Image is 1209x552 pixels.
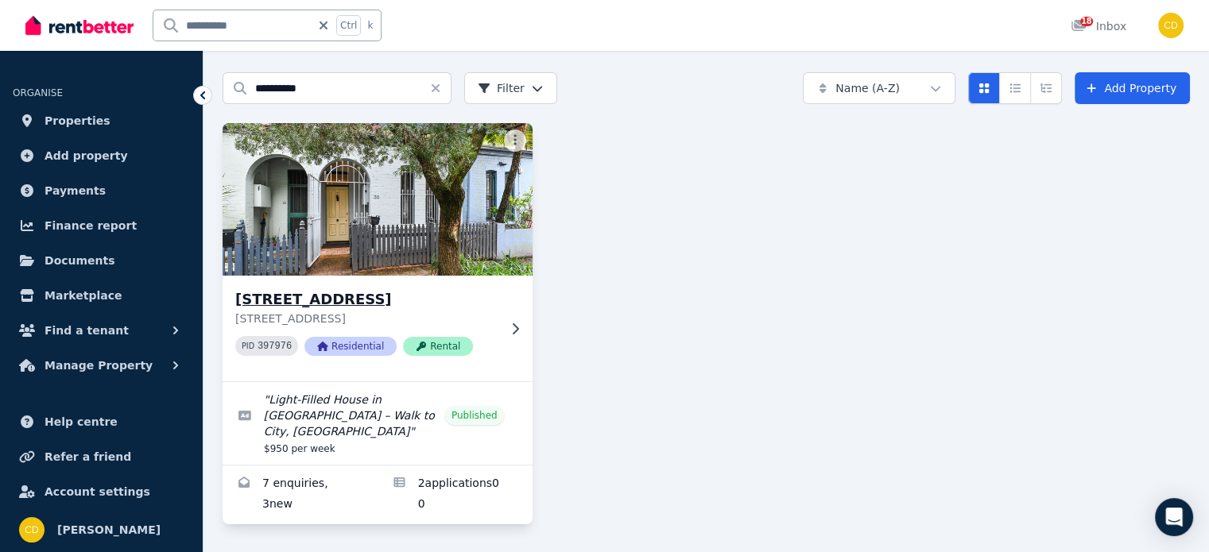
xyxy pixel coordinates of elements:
button: Clear search [429,72,451,104]
a: 30 Bishopgate St, Camperdown[STREET_ADDRESS][STREET_ADDRESS]PID 397976ResidentialRental [223,123,533,381]
a: Enquiries for 30 Bishopgate St, Camperdown [223,465,378,524]
span: 18 [1080,17,1093,26]
img: 30 Bishopgate St, Camperdown [215,119,540,280]
span: Filter [478,80,525,96]
div: Inbox [1071,18,1126,34]
h3: [STREET_ADDRESS] [235,288,498,311]
button: Compact list view [999,72,1031,104]
button: Manage Property [13,349,190,381]
span: ORGANISE [13,87,63,98]
a: Marketplace [13,280,190,311]
button: Find a tenant [13,315,190,346]
span: Add property [45,146,128,165]
code: 397976 [258,341,292,352]
div: Open Intercom Messenger [1155,498,1193,536]
button: Filter [464,72,557,104]
span: Documents [45,251,115,270]
span: Refer a friend [45,447,131,466]
a: Payments [13,175,190,207]
small: PID [242,342,254,350]
span: Help centre [45,412,118,431]
a: Help centre [13,406,190,438]
a: Refer a friend [13,441,190,473]
span: Payments [45,181,106,200]
span: [PERSON_NAME] [57,520,161,539]
img: Chris Dimitropoulos [19,517,45,542]
span: Find a tenant [45,321,129,340]
a: Add property [13,140,190,172]
img: RentBetter [25,14,134,37]
img: Chris Dimitropoulos [1158,13,1184,38]
a: Add Property [1075,72,1190,104]
p: [STREET_ADDRESS] [235,311,498,326]
button: Name (A-Z) [803,72,955,104]
button: Expanded list view [1030,72,1062,104]
span: Account settings [45,482,150,501]
a: Account settings [13,476,190,508]
span: Properties [45,111,110,130]
div: View options [968,72,1062,104]
span: Name (A-Z) [835,80,900,96]
span: Finance report [45,216,137,235]
span: Marketplace [45,286,122,305]
a: Documents [13,245,190,276]
a: Edit listing: Light-Filled House in Prime Camperdown – Walk to City, University & Parks [223,382,533,465]
span: Ctrl [336,15,361,36]
a: Applications for 30 Bishopgate St, Camperdown [378,465,533,524]
button: Card view [968,72,1000,104]
span: Rental [403,337,473,356]
a: Finance report [13,210,190,241]
a: Properties [13,105,190,137]
span: Manage Property [45,356,153,375]
span: k [367,19,373,32]
span: Residential [304,337,397,356]
button: More options [504,129,526,152]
